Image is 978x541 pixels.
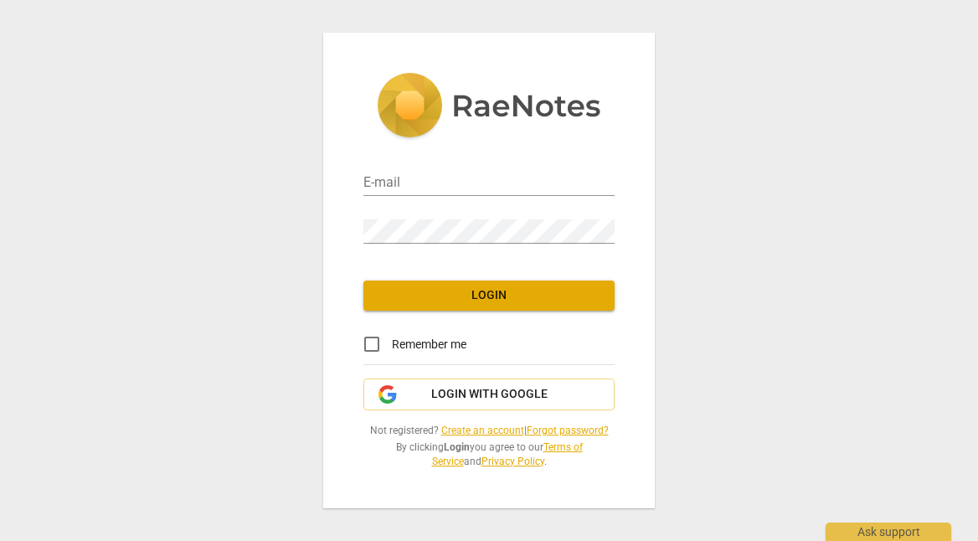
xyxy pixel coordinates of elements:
[527,425,609,436] a: Forgot password?
[363,441,615,468] span: By clicking you agree to our and .
[363,379,615,410] button: Login with Google
[826,523,951,541] div: Ask support
[441,425,524,436] a: Create an account
[481,456,544,467] a: Privacy Policy
[392,336,466,353] span: Remember me
[363,281,615,311] button: Login
[432,441,583,467] a: Terms of Service
[444,441,470,453] b: Login
[431,386,548,403] span: Login with Google
[363,424,615,438] span: Not registered? |
[377,287,601,304] span: Login
[377,73,601,142] img: 5ac2273c67554f335776073100b6d88f.svg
